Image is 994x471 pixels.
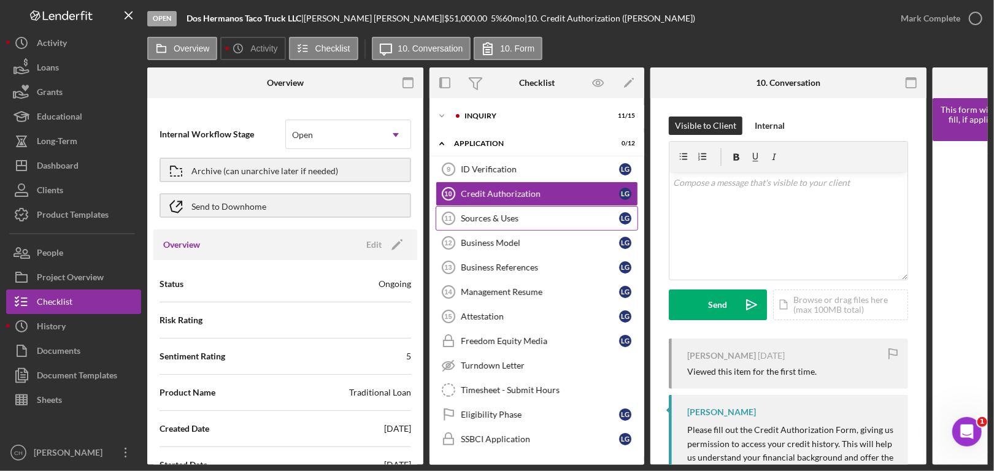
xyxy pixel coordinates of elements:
[461,361,638,370] div: Turndown Letter
[444,239,452,247] tspan: 12
[6,31,141,55] button: Activity
[6,104,141,129] button: Educational
[191,159,338,181] div: Archive (can unarchive later if needed)
[37,202,109,230] div: Product Templates
[687,367,817,377] div: Viewed this item for the first time.
[6,339,141,363] button: Documents
[687,407,756,417] div: [PERSON_NAME]
[669,117,742,135] button: Visible to Client
[436,402,638,427] a: Eligibility PhaseLG
[901,6,960,31] div: Mark Complete
[37,129,77,156] div: Long-Term
[461,164,619,174] div: ID Verification
[6,440,141,465] button: CH[PERSON_NAME]
[436,231,638,255] a: 12Business ModelLG
[436,378,638,402] a: Timesheet - Submit Hours
[37,289,72,317] div: Checklist
[14,450,23,456] text: CH
[37,363,117,391] div: Document Templates
[6,153,141,178] a: Dashboard
[436,157,638,182] a: 9ID VerificationLG
[37,104,82,132] div: Educational
[160,459,207,471] span: Started Date
[619,408,631,421] div: L G
[160,314,202,326] span: Risk Rating
[444,13,491,23] div: $51,000.00
[461,262,619,272] div: Business References
[6,202,141,227] button: Product Templates
[436,329,638,353] a: Freedom Equity MediaLG
[436,280,638,304] a: 14Management ResumeLG
[619,237,631,249] div: L G
[436,182,638,206] a: 10Credit AuthorizationLG
[444,215,452,222] tspan: 11
[6,80,141,104] button: Grants
[757,78,821,88] div: 10. Conversation
[304,13,444,23] div: [PERSON_NAME] [PERSON_NAME] |
[6,363,141,388] a: Document Templates
[315,44,350,53] label: Checklist
[267,78,304,88] div: Overview
[755,117,785,135] div: Internal
[384,459,411,471] div: [DATE]
[366,235,382,254] div: Edit
[687,351,756,361] div: [PERSON_NAME]
[6,55,141,80] button: Loans
[491,13,503,23] div: 5 %
[6,129,141,153] button: Long-Term
[6,265,141,289] button: Project Overview
[292,130,313,140] div: Open
[436,427,638,451] a: SSBCI ApplicationLG
[398,44,463,53] label: 10. Conversation
[160,350,225,362] span: Sentiment Rating
[709,289,728,320] div: Send
[160,386,215,399] span: Product Name
[436,206,638,231] a: 11Sources & UsesLG
[160,158,411,182] button: Archive (can unarchive later if needed)
[461,312,619,321] div: Attestation
[444,313,452,320] tspan: 15
[669,289,767,320] button: Send
[174,44,209,53] label: Overview
[436,304,638,329] a: 15AttestationLG
[6,289,141,314] button: Checklist
[250,44,277,53] label: Activity
[436,353,638,378] a: Turndown Letter
[6,388,141,412] button: Sheets
[37,55,59,83] div: Loans
[503,13,525,23] div: 60 mo
[461,238,619,248] div: Business Model
[461,410,619,419] div: Eligibility Phase
[37,339,80,366] div: Documents
[613,112,635,120] div: 11 / 15
[37,314,66,342] div: History
[37,153,79,181] div: Dashboard
[37,80,63,107] div: Grants
[461,385,638,395] div: Timesheet - Submit Hours
[525,13,695,23] div: | 10. Credit Authorization ([PERSON_NAME])
[464,112,604,120] div: Inquiry
[6,240,141,265] a: People
[6,178,141,202] button: Clients
[977,417,987,427] span: 1
[191,194,266,216] div: Send to Downhome
[37,178,63,205] div: Clients
[474,37,542,60] button: 10. Form
[444,288,452,296] tspan: 14
[675,117,736,135] div: Visible to Client
[160,128,285,140] span: Internal Workflow Stage
[619,433,631,445] div: L G
[372,37,471,60] button: 10. Conversation
[187,13,304,23] div: |
[163,239,200,251] h3: Overview
[758,351,785,361] time: 2025-06-24 11:03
